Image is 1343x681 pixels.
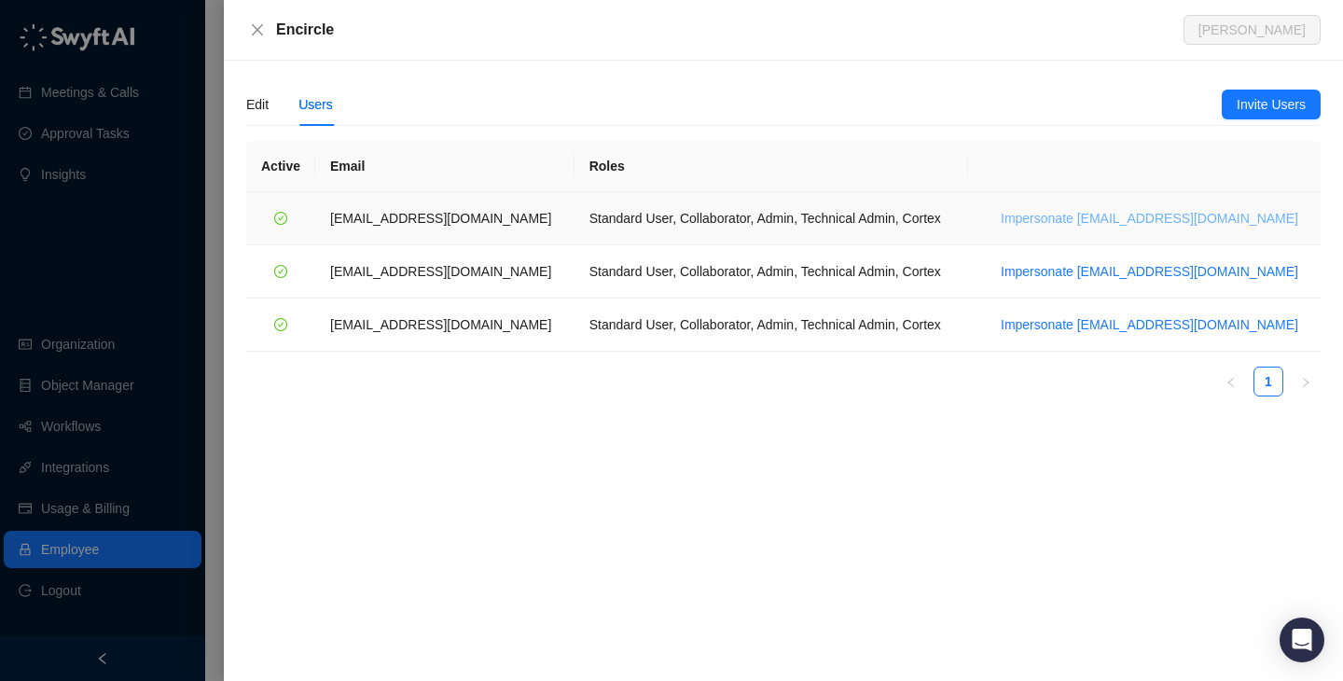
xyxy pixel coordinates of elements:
[1280,618,1324,662] div: Open Intercom Messenger
[1253,367,1283,396] li: 1
[1237,94,1306,115] span: Invite Users
[250,22,265,37] span: close
[993,207,1306,229] button: Impersonate [EMAIL_ADDRESS][DOMAIN_NAME]
[1291,367,1321,396] button: right
[274,318,287,331] span: check-circle
[575,192,968,245] td: Standard User, Collaborator, Admin, Technical Admin, Cortex
[1254,368,1282,396] a: 1
[1300,377,1311,388] span: right
[298,94,333,115] div: Users
[575,299,968,352] td: Standard User, Collaborator, Admin, Technical Admin, Cortex
[575,141,968,192] th: Roles
[993,313,1306,336] button: Impersonate [EMAIL_ADDRESS][DOMAIN_NAME]
[246,19,269,41] button: Close
[246,94,269,115] div: Edit
[274,265,287,278] span: check-circle
[1291,367,1321,396] li: Next Page
[330,317,551,332] span: [EMAIL_ADDRESS][DOMAIN_NAME]
[330,211,551,226] span: [EMAIL_ADDRESS][DOMAIN_NAME]
[276,19,1184,41] div: Encircle
[315,141,575,192] th: Email
[993,260,1306,283] button: Impersonate [EMAIL_ADDRESS][DOMAIN_NAME]
[1184,15,1321,45] button: [PERSON_NAME]
[1001,261,1298,282] span: Impersonate [EMAIL_ADDRESS][DOMAIN_NAME]
[1001,208,1298,229] span: Impersonate [EMAIL_ADDRESS][DOMAIN_NAME]
[1222,90,1321,119] button: Invite Users
[1216,367,1246,396] button: left
[246,141,315,192] th: Active
[1225,377,1237,388] span: left
[1001,314,1298,335] span: Impersonate [EMAIL_ADDRESS][DOMAIN_NAME]
[1216,367,1246,396] li: Previous Page
[274,212,287,225] span: check-circle
[330,264,551,279] span: [EMAIL_ADDRESS][DOMAIN_NAME]
[575,245,968,299] td: Standard User, Collaborator, Admin, Technical Admin, Cortex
